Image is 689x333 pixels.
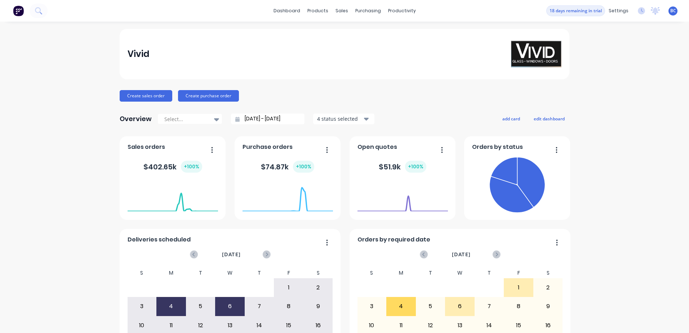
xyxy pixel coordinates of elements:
[156,268,186,278] div: M
[243,143,293,151] span: Purchase orders
[475,297,504,315] div: 7
[303,268,333,278] div: S
[128,235,191,244] span: Deliveries scheduled
[304,279,333,297] div: 2
[357,143,397,151] span: Open quotes
[120,112,152,126] div: Overview
[215,268,245,278] div: W
[270,5,304,16] a: dashboard
[386,268,416,278] div: M
[215,297,244,315] div: 6
[534,297,563,315] div: 9
[245,297,274,315] div: 7
[475,268,504,278] div: T
[120,90,172,102] button: Create sales order
[670,8,676,14] span: BC
[416,297,445,315] div: 5
[186,297,215,315] div: 5
[357,297,386,315] div: 3
[405,161,426,173] div: + 100 %
[186,268,215,278] div: T
[511,41,561,68] img: Vivid
[128,47,150,61] div: Vivid
[546,5,605,16] button: 18 days remaining in trial
[504,279,533,297] div: 1
[452,250,471,258] span: [DATE]
[498,114,525,123] button: add card
[605,5,632,16] div: settings
[245,268,274,278] div: T
[261,161,314,173] div: $ 74.87k
[384,5,419,16] div: productivity
[534,279,563,297] div: 2
[222,250,241,258] span: [DATE]
[127,268,157,278] div: S
[274,268,303,278] div: F
[504,297,533,315] div: 8
[293,161,314,173] div: + 100 %
[304,5,332,16] div: products
[387,297,415,315] div: 4
[529,114,569,123] button: edit dashboard
[274,279,303,297] div: 1
[445,268,475,278] div: W
[445,297,474,315] div: 6
[157,297,186,315] div: 4
[416,268,445,278] div: T
[128,297,156,315] div: 3
[533,268,563,278] div: S
[304,297,333,315] div: 9
[128,143,165,151] span: Sales orders
[504,268,533,278] div: F
[178,90,239,102] button: Create purchase order
[313,114,374,124] button: 4 status selected
[472,143,523,151] span: Orders by status
[143,161,202,173] div: $ 402.65k
[274,297,303,315] div: 8
[357,268,387,278] div: S
[379,161,426,173] div: $ 51.9k
[352,5,384,16] div: purchasing
[317,115,363,123] div: 4 status selected
[13,5,24,16] img: Factory
[181,161,202,173] div: + 100 %
[332,5,352,16] div: sales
